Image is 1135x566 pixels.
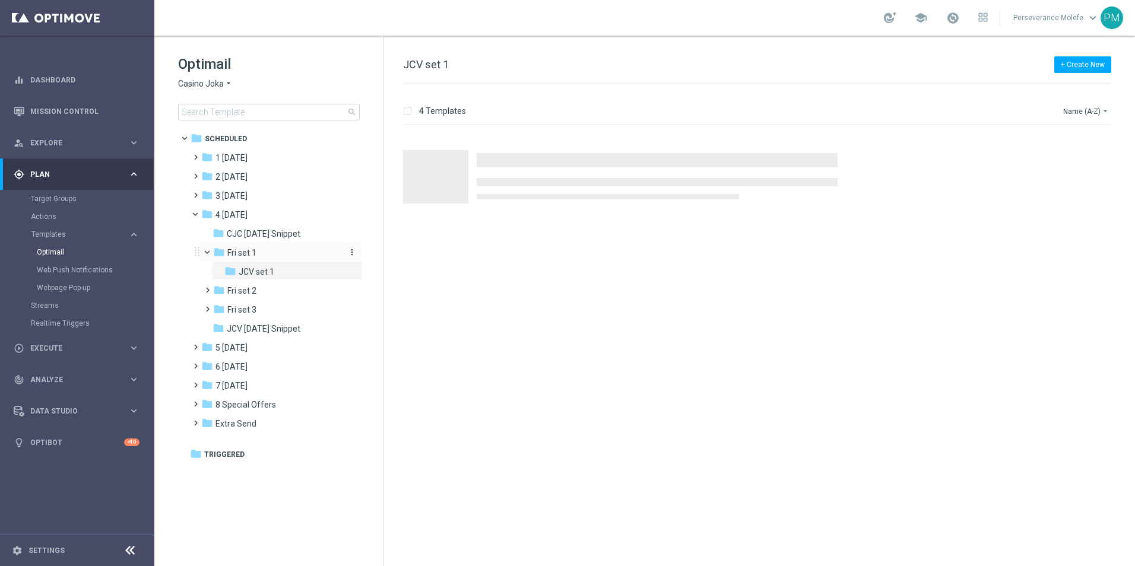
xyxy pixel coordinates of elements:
span: 1 Tuesday [215,152,248,163]
span: JCV Friday Snippet [227,323,300,334]
i: keyboard_arrow_right [128,137,140,148]
i: folder [201,170,213,182]
p: 4 Templates [419,106,466,116]
div: Streams [31,297,153,314]
div: Press SPACE to select this row. [391,125,1133,207]
i: arrow_drop_down [1101,106,1110,116]
span: Fri set 1 [227,247,256,258]
button: track_changes Analyze keyboard_arrow_right [13,375,140,384]
i: folder [201,398,213,410]
i: person_search [14,138,24,148]
a: Optibot [30,427,124,458]
input: Search Template [178,104,360,120]
button: Name (A-Z)arrow_drop_down [1062,104,1111,118]
div: Realtime Triggers [31,314,153,332]
div: Data Studio keyboard_arrow_right [13,406,140,416]
div: Web Push Notifications [37,261,153,279]
span: 7 Monday [215,380,248,391]
span: Analyze [30,376,128,383]
button: play_circle_outline Execute keyboard_arrow_right [13,344,140,353]
div: PM [1101,7,1123,29]
span: Triggered [204,449,245,460]
a: Streams [31,301,123,310]
i: arrow_drop_down [224,78,233,90]
span: 3 Thursday [215,190,248,201]
div: Dashboard [14,64,140,96]
a: Webpage Pop-up [37,283,123,292]
i: folder [213,322,224,334]
a: Realtime Triggers [31,319,123,328]
i: folder [201,208,213,220]
a: Target Groups [31,194,123,203]
span: Templates [31,231,116,238]
span: Explore [30,139,128,147]
a: Actions [31,212,123,221]
button: equalizer Dashboard [13,75,140,85]
span: school [914,11,927,24]
span: CJC Friday Snippet [227,228,300,239]
i: folder [201,341,213,353]
div: Data Studio [14,406,128,416]
h1: Optimail [178,55,360,74]
span: Fri set 3 [227,304,256,315]
div: Analyze [14,374,128,385]
a: Mission Control [30,96,140,127]
button: lightbulb Optibot +10 [13,438,140,447]
div: person_search Explore keyboard_arrow_right [13,138,140,148]
span: keyboard_arrow_down [1086,11,1099,24]
span: JCV set 1 [403,58,449,71]
i: keyboard_arrow_right [128,374,140,385]
a: Optimail [37,247,123,257]
i: settings [12,545,23,556]
span: Plan [30,171,128,178]
span: 5 Saturday [215,342,248,353]
div: Templates [31,225,153,297]
i: equalizer [14,75,24,85]
span: 6 Sunday [215,361,248,372]
button: more_vert [345,247,357,258]
i: keyboard_arrow_right [128,168,140,180]
span: search [347,107,357,117]
div: Plan [14,169,128,180]
div: gps_fixed Plan keyboard_arrow_right [13,170,140,179]
div: Explore [14,138,128,148]
div: Optimail [37,243,153,261]
i: folder [190,448,202,460]
span: 8 Special Offers [215,399,276,410]
i: folder [213,227,224,239]
button: Mission Control [13,107,140,116]
i: play_circle_outline [14,343,24,354]
span: JCV set 1 [239,266,274,277]
span: Scheduled [205,133,247,144]
i: more_vert [347,247,357,257]
i: folder [213,284,225,296]
span: 2 Wednesday [215,171,248,182]
a: Settings [28,547,65,554]
i: track_changes [14,374,24,385]
button: + Create New [1054,56,1111,73]
i: folder [224,265,236,277]
a: Perseverance Molefekeyboard_arrow_down [1012,9,1101,27]
i: keyboard_arrow_right [128,342,140,354]
i: keyboard_arrow_right [128,229,140,240]
div: Webpage Pop-up [37,279,153,297]
button: Casino Joka arrow_drop_down [178,78,233,90]
span: Casino Joka [178,78,224,90]
span: Execute [30,345,128,352]
div: Mission Control [14,96,140,127]
i: folder [201,417,213,429]
button: Templates keyboard_arrow_right [31,230,140,239]
a: Dashboard [30,64,140,96]
div: Templates [31,231,128,238]
div: Optibot [14,427,140,458]
span: 4 Friday [215,209,248,220]
i: folder [201,379,213,391]
i: keyboard_arrow_right [128,405,140,416]
a: Web Push Notifications [37,265,123,275]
